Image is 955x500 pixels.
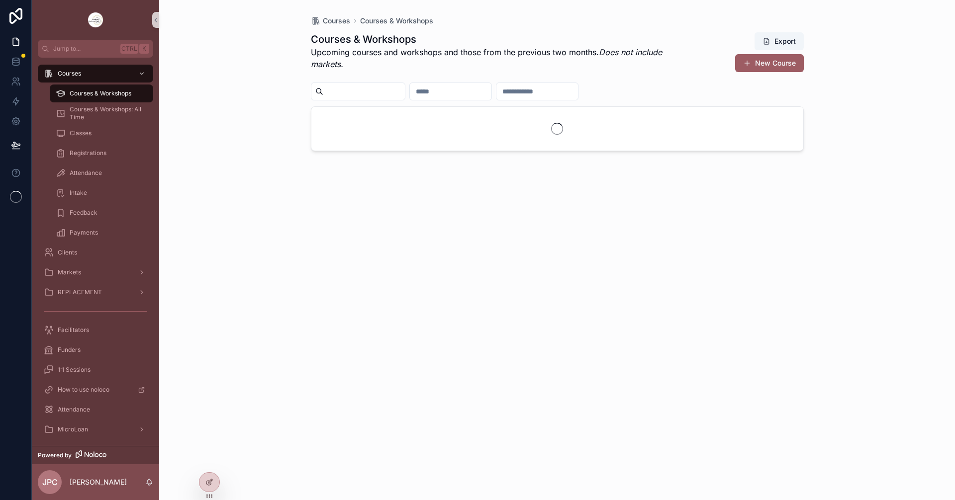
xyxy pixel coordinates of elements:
div: scrollable content [32,58,159,446]
a: Funders [38,341,153,359]
button: Jump to...CtrlK [38,40,153,58]
a: Feedback [50,204,153,222]
span: Feedback [70,209,97,217]
p: [PERSON_NAME] [70,477,127,487]
span: Payments [70,229,98,237]
button: Export [755,32,804,50]
span: Powered by [38,451,72,459]
a: Courses [38,65,153,83]
a: Markets [38,263,153,281]
a: Courses & Workshops: All Time [50,104,153,122]
a: Classes [50,124,153,142]
span: Intake [70,189,87,197]
span: Attendance [70,169,102,177]
a: REPLACEMENT [38,283,153,301]
a: Intake [50,184,153,202]
span: Registrations [70,149,106,157]
img: App logo [88,12,103,28]
a: Payments [50,224,153,242]
a: Attendance [38,401,153,418]
a: Clients [38,244,153,261]
span: 1:1 Sessions [58,366,91,374]
a: Registrations [50,144,153,162]
span: Ctrl [120,44,138,54]
span: Jump to... [53,45,116,53]
span: MicroLoan [58,425,88,433]
p: Upcoming courses and workshops and those from the previous two months. [311,46,679,70]
a: 1:1 Sessions [38,361,153,379]
span: How to use noloco [58,386,109,394]
span: Courses [323,16,350,26]
span: Clients [58,249,77,256]
span: K [140,45,148,53]
a: MicroLoan [38,420,153,438]
a: Facilitators [38,321,153,339]
a: Courses & Workshops [50,84,153,102]
span: JPC [42,476,58,488]
span: Markets [58,268,81,276]
span: Facilitators [58,326,89,334]
span: Courses & Workshops: All Time [70,105,143,121]
a: How to use noloco [38,381,153,399]
a: Powered by [32,446,159,464]
h1: Courses & Workshops [311,32,679,46]
em: Does not include markets. [311,47,662,69]
span: REPLACEMENT [58,288,102,296]
span: Funders [58,346,81,354]
span: Classes [70,129,92,137]
span: Courses [58,70,81,78]
a: Attendance [50,164,153,182]
a: Courses & Workshops [360,16,433,26]
span: Attendance [58,406,90,414]
button: New Course [735,54,804,72]
a: Courses [311,16,350,26]
span: Courses & Workshops [70,89,131,97]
